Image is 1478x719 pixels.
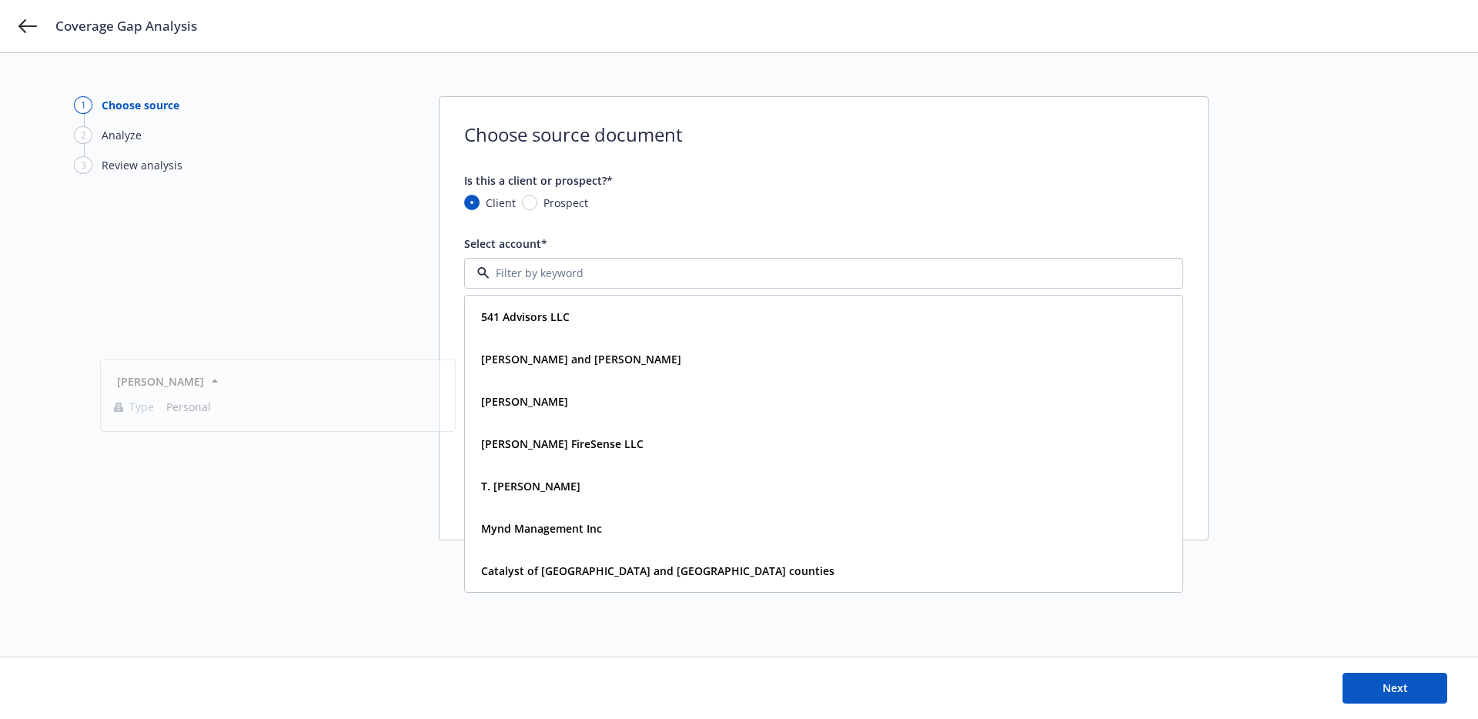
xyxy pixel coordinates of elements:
[74,96,92,114] div: 1
[129,399,154,415] span: Type
[74,126,92,144] div: 2
[102,127,142,143] div: Analyze
[1383,681,1408,695] span: Next
[464,195,480,210] input: Client
[464,173,613,188] span: Is this a client or prospect?*
[481,309,570,324] strong: 541 Advisors LLC
[102,97,179,113] div: Choose source
[490,265,1152,281] input: Filter by keyword
[481,521,602,536] strong: Mynd Management Inc
[117,374,204,389] strong: [PERSON_NAME]
[486,195,516,211] span: Client
[102,157,182,173] div: Review analysis
[166,399,442,415] span: Personal
[481,563,834,578] strong: Catalyst of [GEOGRAPHIC_DATA] and [GEOGRAPHIC_DATA] counties
[55,17,197,35] span: Coverage Gap Analysis
[464,122,1183,148] span: Choose source document
[464,236,547,251] span: Select account*
[481,394,568,409] strong: [PERSON_NAME]
[481,436,644,451] strong: [PERSON_NAME] FireSense LLC
[543,195,588,211] span: Prospect
[481,352,681,366] strong: [PERSON_NAME] and [PERSON_NAME]
[74,156,92,174] div: 3
[1343,673,1447,704] button: Next
[522,195,537,210] input: Prospect
[481,479,580,493] strong: T. [PERSON_NAME]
